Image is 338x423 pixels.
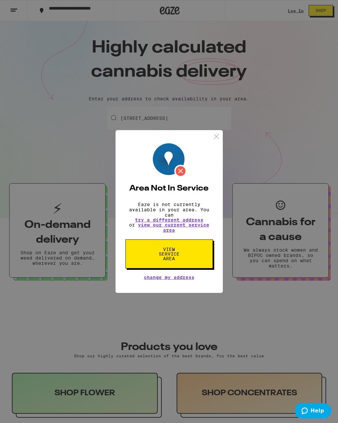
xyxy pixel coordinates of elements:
[125,185,213,193] h2: Area Not In Service
[212,132,220,141] img: close.svg
[138,222,209,233] a: view our current service area
[144,275,194,280] button: Change My Address
[153,143,187,177] img: image
[125,239,213,268] button: View Service Area
[295,403,331,420] iframe: Opens a widget where you can find more information
[125,247,213,252] a: View Service Area
[125,202,213,233] p: Eaze is not currently available in your area. You can or
[152,247,186,261] span: View Service Area
[135,218,203,222] button: try a different address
